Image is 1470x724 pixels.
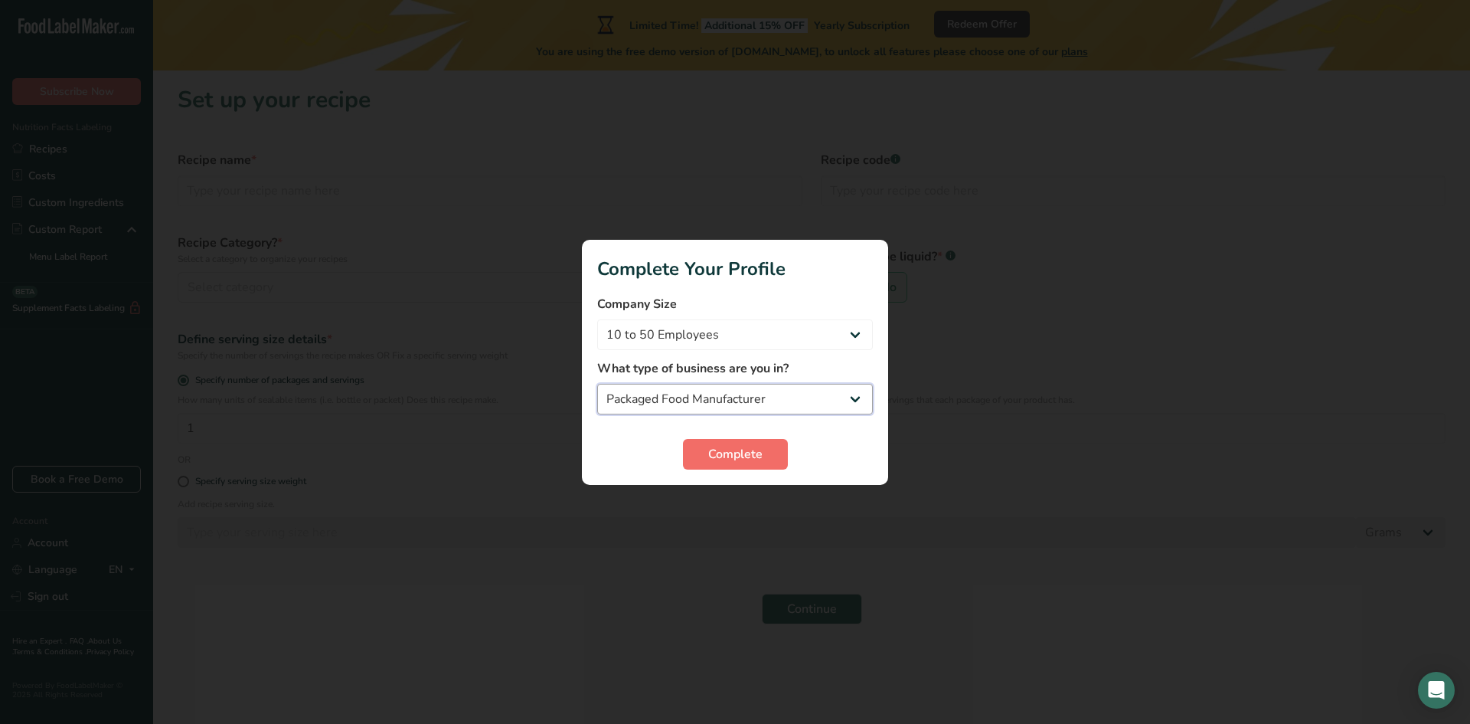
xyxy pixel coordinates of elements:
[597,295,873,313] label: Company Size
[597,359,873,378] label: What type of business are you in?
[708,445,763,464] span: Complete
[597,255,873,283] h1: Complete Your Profile
[1418,672,1455,709] div: Open Intercom Messenger
[683,439,788,470] button: Complete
